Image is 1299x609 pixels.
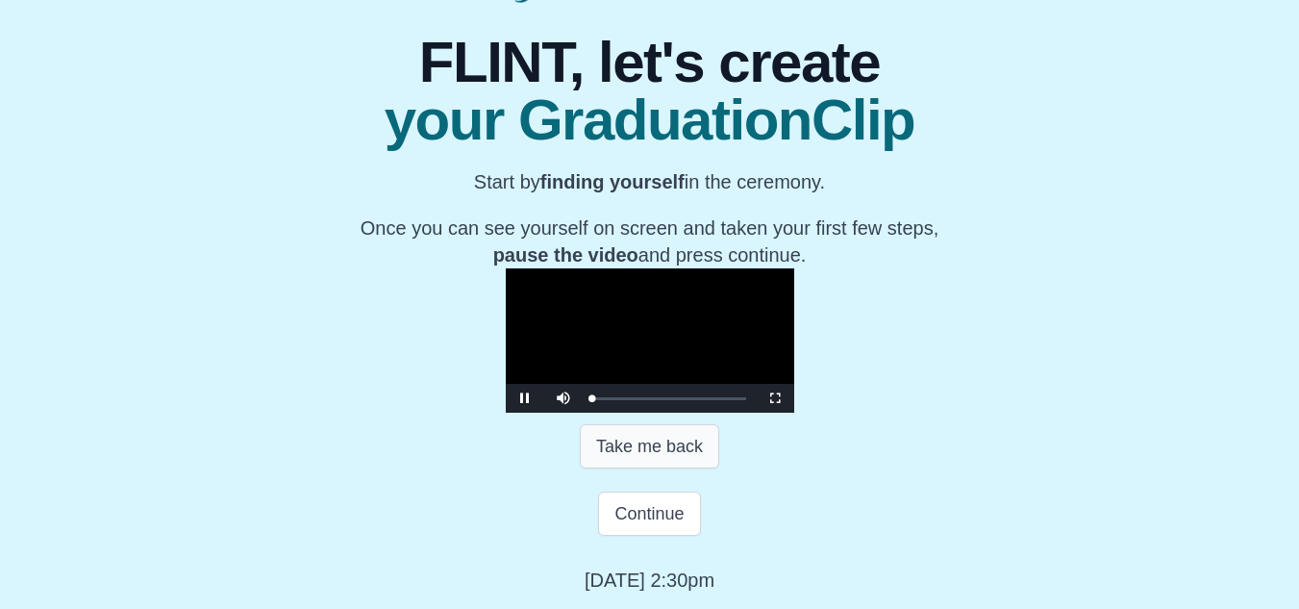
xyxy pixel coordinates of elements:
[592,397,746,400] div: Progress Bar
[361,91,938,149] span: your GraduationClip
[361,215,938,268] p: Once you can see yourself on screen and taken your first few steps, and press continue.
[544,384,583,413] button: Mute
[756,384,794,413] button: Fullscreen
[506,268,794,413] div: Video Player
[493,244,638,266] b: pause the video
[361,34,938,91] span: FLINT, let's create
[585,567,714,594] p: [DATE] 2:30pm
[598,492,700,536] button: Continue
[361,168,938,195] p: Start by in the ceremony.
[540,171,685,192] b: finding yourself
[506,384,544,413] button: Pause
[580,424,719,469] button: Take me back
